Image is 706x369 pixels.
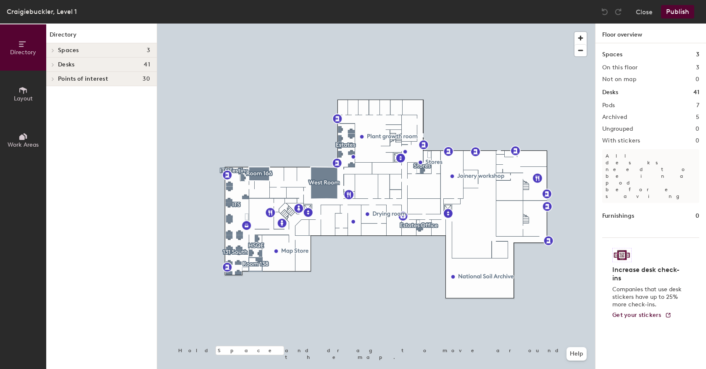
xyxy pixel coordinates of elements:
h2: On this floor [602,64,638,71]
span: Layout [14,95,33,102]
h2: 7 [696,102,699,109]
h1: Floor overview [595,24,706,43]
h2: 0 [695,126,699,132]
h1: Furnishings [602,211,634,221]
h2: 5 [696,114,699,121]
h1: 41 [693,88,699,97]
h2: Archived [602,114,627,121]
h1: 0 [695,211,699,221]
img: Undo [601,8,609,16]
p: All desks need to be in a pod before saving [602,149,699,203]
h2: With stickers [602,137,640,144]
h2: 0 [695,76,699,83]
span: 30 [142,76,150,82]
h2: 3 [696,64,699,71]
span: Work Areas [8,141,39,148]
div: Craigiebuckler, Level 1 [7,6,77,17]
h2: Not on map [602,76,636,83]
h1: Spaces [602,50,622,59]
span: Points of interest [58,76,108,82]
img: Redo [614,8,622,16]
h1: Directory [46,30,157,43]
p: Companies that use desk stickers have up to 25% more check-ins. [612,286,684,308]
h2: 0 [695,137,699,144]
button: Close [636,5,653,18]
span: Get your stickers [612,311,661,319]
span: Spaces [58,47,79,54]
h4: Increase desk check-ins [612,266,684,282]
button: Help [566,347,587,361]
span: 41 [144,61,150,68]
h1: Desks [602,88,618,97]
h2: Ungrouped [602,126,633,132]
span: Desks [58,61,74,68]
a: Get your stickers [612,312,672,319]
button: Publish [661,5,694,18]
h2: Pods [602,102,615,109]
span: 3 [147,47,150,54]
h1: 3 [696,50,699,59]
span: Directory [10,49,36,56]
img: Sticker logo [612,248,632,262]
